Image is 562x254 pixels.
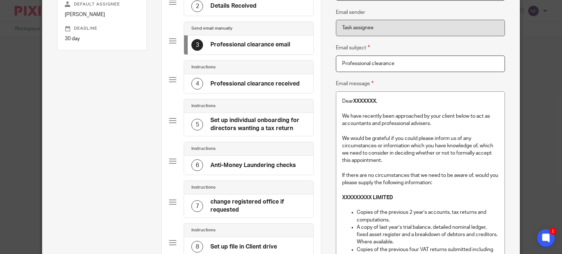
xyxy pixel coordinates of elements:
[191,26,232,31] h4: Send email manually
[342,195,393,200] strong: XXXXXXXXX LIMITED
[342,98,499,105] p: Dear ,
[191,64,216,70] h4: Instructions
[210,162,296,169] h4: Anti-Money Laundering checks
[336,9,365,16] label: Email sender
[191,185,216,190] h4: Instructions
[336,79,374,88] label: Email message
[549,227,557,235] div: 1
[357,209,499,224] p: Copies of the previous 2 year’s accounts, tax returns and computations.
[210,198,306,214] h4: change registered office if requested
[342,172,499,187] p: If there are no circumstances that we need to be aware of, would you please supply the following ...
[210,117,306,132] h4: Set up individual onboarding for directors wanting a tax return
[191,227,216,233] h4: Instructions
[342,135,499,164] p: We would be grateful if you could please inform us of any circumstances or information which you ...
[65,26,139,31] p: Deadline
[342,113,499,128] p: We have recently been approached by your client below to act as accountants and professional advi...
[191,200,203,212] div: 7
[210,243,277,251] h4: Set up file in Client drive
[191,0,203,12] div: 2
[191,39,203,51] div: 3
[336,43,370,52] label: Email subject
[210,41,290,49] h4: Professional clearance email
[65,11,139,18] p: [PERSON_NAME]
[357,224,499,246] p: A copy of last year’s trial balance, detailed nominal ledger, fixed asset register and a breakdow...
[191,159,203,171] div: 6
[336,56,505,72] input: Subject
[65,1,139,7] p: Default assignee
[191,241,203,253] div: 8
[210,2,256,10] h4: Details Received
[210,80,300,88] h4: Professional clearance received
[353,99,376,104] strong: XXXXXXX
[65,35,139,42] p: 30 day
[191,78,203,90] div: 4
[191,146,216,152] h4: Instructions
[191,119,203,130] div: 5
[191,103,216,109] h4: Instructions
